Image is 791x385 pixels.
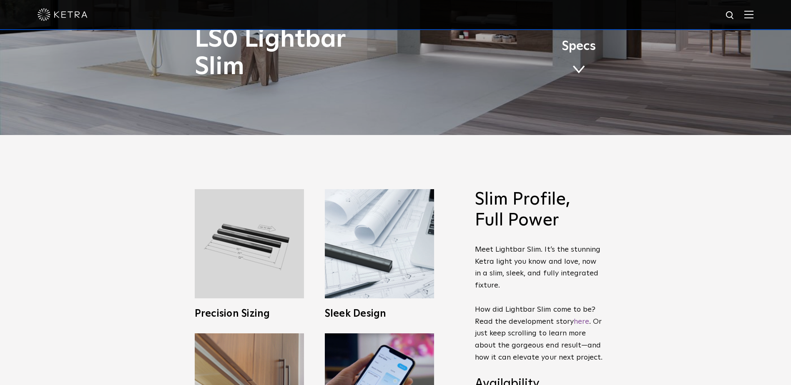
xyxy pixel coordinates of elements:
[744,10,753,18] img: Hamburger%20Nav.svg
[475,189,604,231] h2: Slim Profile, Full Power
[325,189,434,298] img: L30_SlimProfile
[574,318,589,325] a: here
[562,40,596,52] span: Specs
[562,44,596,77] a: Specs
[725,10,736,21] img: search icon
[195,26,430,81] h1: LS0 Lightbar Slim
[325,309,434,319] h3: Sleek Design
[38,8,88,21] img: ketra-logo-2019-white
[195,309,304,319] h3: Precision Sizing
[475,244,604,364] p: Meet Lightbar Slim. It’s the stunning Ketra light you know and love, now in a slim, sleek, and fu...
[195,189,304,298] img: L30_Custom_Length_Black-2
